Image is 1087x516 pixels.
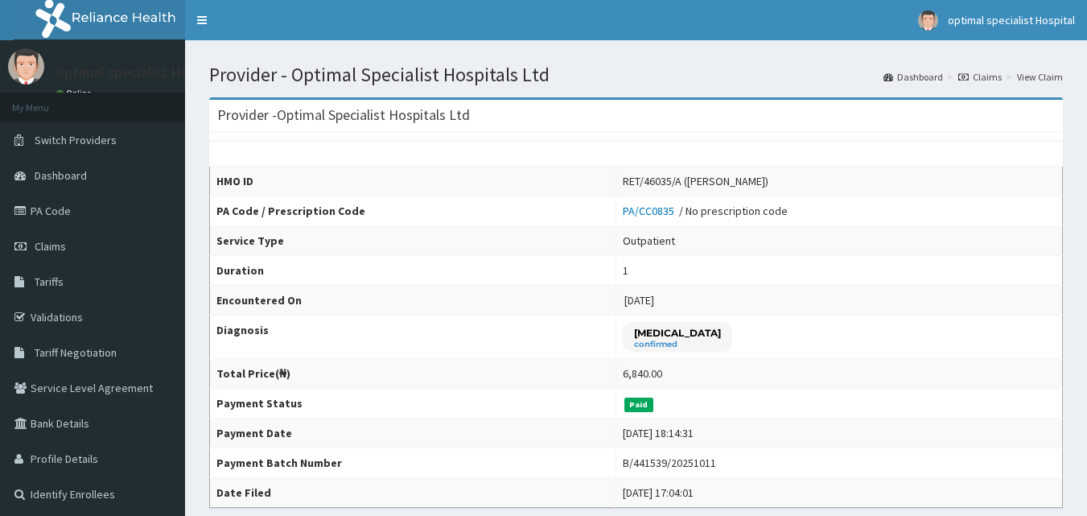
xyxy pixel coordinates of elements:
th: Payment Date [210,419,616,448]
th: HMO ID [210,167,616,196]
div: [DATE] 17:04:01 [623,485,694,501]
div: 1 [623,262,628,279]
div: B/441539/20251011 [623,455,716,471]
th: Service Type [210,226,616,256]
img: User Image [918,10,938,31]
span: Claims [35,239,66,254]
div: 6,840.00 [623,365,662,382]
th: Date Filed [210,478,616,508]
h3: Provider - Optimal Specialist Hospitals Ltd [217,108,470,122]
th: Encountered On [210,286,616,316]
div: [DATE] 18:14:31 [623,425,694,441]
th: Total Price(₦) [210,359,616,389]
a: Online [56,88,95,99]
a: Claims [958,70,1002,84]
span: Tariff Negotiation [35,345,117,360]
a: PA/CC0835 [623,204,679,218]
a: Dashboard [883,70,943,84]
div: / No prescription code [623,203,788,219]
th: Duration [210,256,616,286]
span: optimal specialist Hospital [948,13,1075,27]
p: optimal specialist Hospital [56,65,224,80]
th: Payment Batch Number [210,448,616,478]
div: RET/46035/A ([PERSON_NAME]) [623,173,768,189]
th: Diagnosis [210,316,616,359]
th: Payment Status [210,389,616,419]
h1: Provider - Optimal Specialist Hospitals Ltd [209,64,1063,85]
span: Switch Providers [35,133,117,147]
img: User Image [8,48,44,85]
small: confirmed [634,341,721,349]
span: Dashboard [35,168,87,183]
div: Outpatient [623,233,675,249]
th: PA Code / Prescription Code [210,196,616,226]
span: Tariffs [35,275,64,289]
a: View Claim [1017,70,1063,84]
span: Paid [624,398,653,412]
p: [MEDICAL_DATA] [634,326,721,340]
span: [DATE] [624,293,654,308]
